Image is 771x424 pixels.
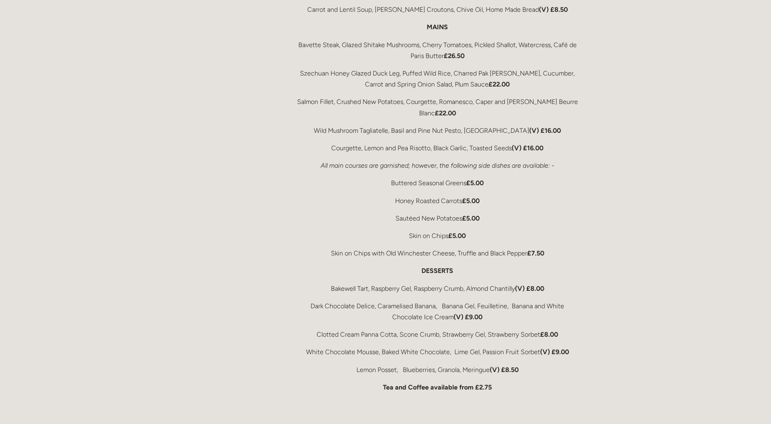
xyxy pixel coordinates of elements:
[295,364,580,375] p: Lemon Posset, Blueberries, Granola, Meringue
[448,232,466,240] strong: £5.00
[435,109,456,117] strong: £22.00
[295,96,580,118] p: Salmon Fillet, Crushed New Potatoes, Courgette, Romanesco, Caper and [PERSON_NAME] Beurre Blanc
[515,285,544,292] strong: (V) £8.00
[295,230,580,241] p: Skin on Chips
[454,313,482,321] strong: (V) £9.00
[462,214,480,222] strong: £5.00
[295,143,580,154] p: Courgette, Lemon and Pea Risotto, Black Garlic, Toasted Seeds
[527,249,544,257] strong: £7.50
[444,52,465,60] strong: £26.50
[490,366,519,374] strong: (V) £8.50
[427,23,448,31] strong: MAINS
[540,348,569,356] strong: (V) £9.00
[295,301,580,322] p: Dark Chocolate Delice, Caramelised Banana, Banana Gel, Feuilletine, Banana and White Chocolate Ic...
[295,329,580,340] p: Clotted Cream Panna Cotta, Scone Crumb, Strawberry Gel, Strawberry Sorbet
[321,162,554,169] em: All main courses are garnished; however, the following side dishes are available: -
[295,195,580,206] p: Honey Roasted Carrots
[295,346,580,357] p: White Chocolate Mousse, Baked White Chocolate, Lime Gel, Passion Fruit Sorbet
[466,179,484,187] strong: £5.00
[540,331,558,338] strong: £8.00
[529,127,561,134] strong: (V) £16.00
[512,144,543,152] strong: (V) £16.00
[383,383,492,391] strong: Tea and Coffee available from £2.75
[539,6,568,13] strong: (V) £8.50
[295,4,580,15] p: Carrot and Lentil Soup, [PERSON_NAME] Croutons, Chive Oil, Home Made Bread
[421,267,453,275] strong: DESSERTS
[295,213,580,224] p: Sautéed New Potatoes
[489,80,510,88] strong: £22.00
[462,197,480,205] strong: £5.00
[295,283,580,294] p: Bakewell Tart, Raspberry Gel, Raspberry Crumb, Almond Chantilly
[295,177,580,188] p: Buttered Seasonal Greens
[295,248,580,259] p: Skin on Chips with Old Winchester Cheese, Truffle and Black Pepper
[295,39,580,61] p: Bavette Steak, Glazed Shitake Mushrooms, Cherry Tomatoes, Pickled Shallot, Watercress, Café de Pa...
[295,125,580,136] p: Wild Mushroom Tagliatelle, Basil and Pine Nut Pesto, [GEOGRAPHIC_DATA]
[295,68,580,90] p: Szechuan Honey Glazed Duck Leg, Puffed Wild Rice, Charred Pak [PERSON_NAME], Cucumber, Carrot and...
